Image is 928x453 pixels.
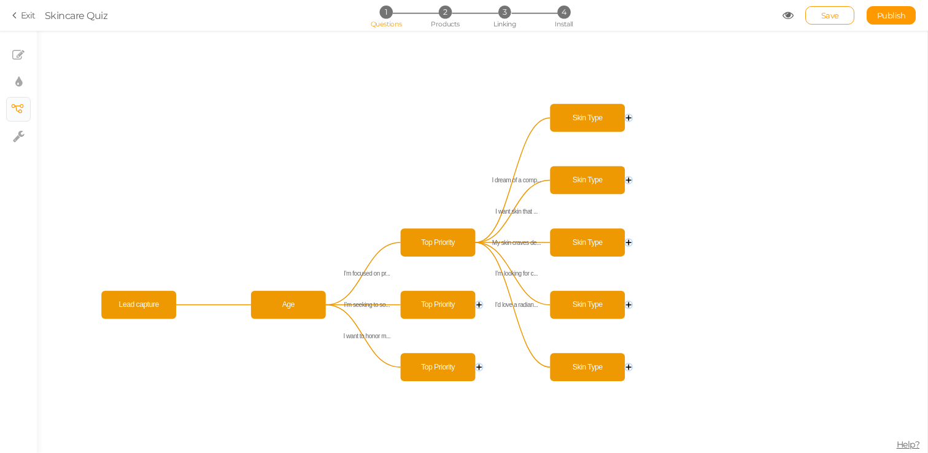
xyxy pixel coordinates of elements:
text: I’m focused on pr... [344,270,390,277]
span: Skin Type [553,107,622,129]
li: 1 Questions [357,6,414,18]
span: 3 [498,6,511,18]
span: Save [821,10,839,20]
span: Install [555,20,573,28]
span: Lead capture [104,294,173,316]
span: Publish [877,10,906,20]
span: Top Priority [404,356,473,378]
span: Products [431,20,460,28]
span: 2 [439,6,452,18]
span: Skin Type [553,169,622,192]
li: 2 Products [417,6,474,18]
span: Skin Type [553,356,622,378]
span: 1 [379,6,392,18]
span: Top Priority [404,294,473,316]
div: Skincare Quiz [45,8,108,23]
text: I’d love a radian... [495,301,538,308]
li: 3 Linking [476,6,533,18]
a: Exit [12,9,36,21]
span: Help? [897,439,920,450]
text: I’m seeking to so... [344,301,390,308]
span: Linking [493,20,516,28]
div: Save [805,6,854,25]
text: I want skin that ... [495,208,538,215]
span: Skin Type [553,294,622,316]
text: I want to honor m... [343,333,390,339]
span: Age [254,294,323,316]
span: Top Priority [404,231,473,254]
span: Questions [371,20,402,28]
span: Skin Type [553,231,622,254]
text: I’m looking for c... [495,270,538,277]
li: 4 Install [535,6,592,18]
text: My skin craves de... [492,239,541,246]
span: 4 [557,6,570,18]
text: I dream of a comp... [492,177,541,184]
